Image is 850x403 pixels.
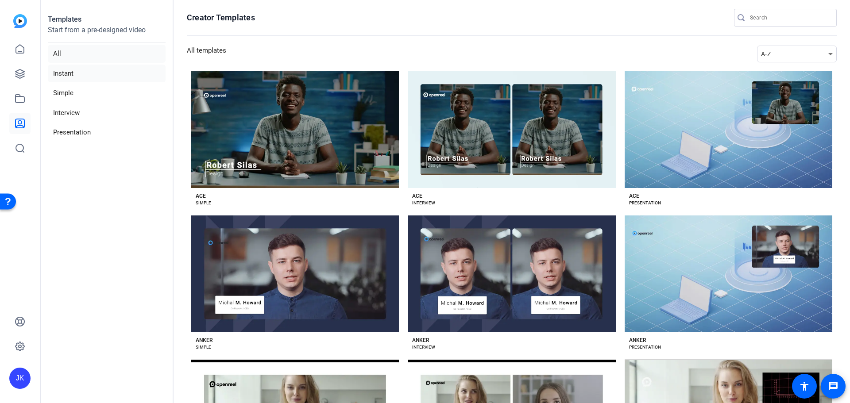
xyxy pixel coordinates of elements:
[48,65,166,83] li: Instant
[625,215,832,332] button: Template image
[629,337,646,344] div: ANKER
[408,215,615,332] button: Template image
[48,104,166,122] li: Interview
[187,46,226,62] h3: All templates
[187,12,255,23] h1: Creator Templates
[412,344,435,351] div: INTERVIEW
[196,337,213,344] div: ANKER
[13,14,27,28] img: blue-gradient.svg
[48,123,166,142] li: Presentation
[412,337,429,344] div: ANKER
[191,215,399,332] button: Template image
[408,71,615,188] button: Template image
[48,45,166,63] li: All
[625,71,832,188] button: Template image
[750,12,830,23] input: Search
[48,15,81,23] strong: Templates
[680,348,839,392] iframe: Drift Widget Chat Controller
[191,71,399,188] button: Template image
[412,192,422,200] div: ACE
[196,200,211,207] div: SIMPLE
[629,344,661,351] div: PRESENTATION
[629,200,661,207] div: PRESENTATION
[412,200,435,207] div: INTERVIEW
[761,50,771,58] span: A-Z
[9,368,31,389] div: JK
[48,84,166,102] li: Simple
[196,192,206,200] div: ACE
[196,344,211,351] div: SIMPLE
[48,25,166,43] p: Start from a pre-designed video
[629,192,639,200] div: ACE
